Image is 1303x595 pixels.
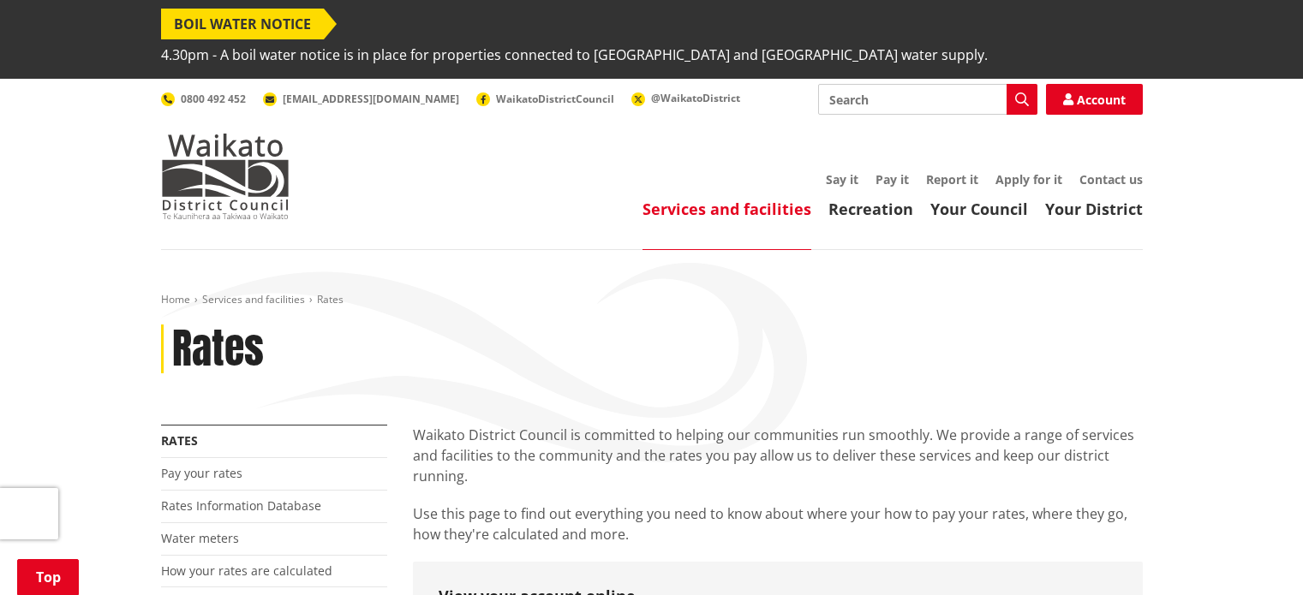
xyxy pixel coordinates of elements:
[181,92,246,106] span: 0800 492 452
[651,91,740,105] span: @WaikatoDistrict
[476,92,614,106] a: WaikatoDistrictCouncil
[161,497,321,514] a: Rates Information Database
[926,171,978,187] a: Report it
[413,503,1143,544] p: Use this page to find out everything you need to know about where your how to pay your rates, whe...
[1046,84,1143,115] a: Account
[17,559,79,595] a: Top
[161,39,988,70] span: 4.30pm - A boil water notice is in place for properties connected to [GEOGRAPHIC_DATA] and [GEOGR...
[496,92,614,106] span: WaikatoDistrictCouncil
[828,199,913,219] a: Recreation
[317,292,344,306] span: Rates
[161,134,290,219] img: Waikato District Council - Te Kaunihera aa Takiwaa o Waikato
[643,199,811,219] a: Services and facilities
[161,530,239,546] a: Water meters
[202,292,305,306] a: Services and facilities
[826,171,858,187] a: Say it
[161,432,198,449] a: Rates
[283,92,459,106] span: [EMAIL_ADDRESS][DOMAIN_NAME]
[1079,171,1143,187] a: Contact us
[263,92,459,106] a: [EMAIL_ADDRESS][DOMAIN_NAME]
[161,292,190,306] a: Home
[1045,199,1143,219] a: Your District
[161,562,332,579] a: How your rates are calculated
[413,425,1143,486] p: Waikato District Council is committed to helping our communities run smoothly. We provide a range...
[930,199,1028,219] a: Your Council
[631,91,740,105] a: @WaikatoDistrict
[818,84,1037,115] input: Search input
[161,465,242,481] a: Pay your rates
[876,171,909,187] a: Pay it
[161,92,246,106] a: 0800 492 452
[161,9,324,39] span: BOIL WATER NOTICE
[995,171,1062,187] a: Apply for it
[172,324,264,374] h1: Rates
[161,293,1143,307] nav: breadcrumb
